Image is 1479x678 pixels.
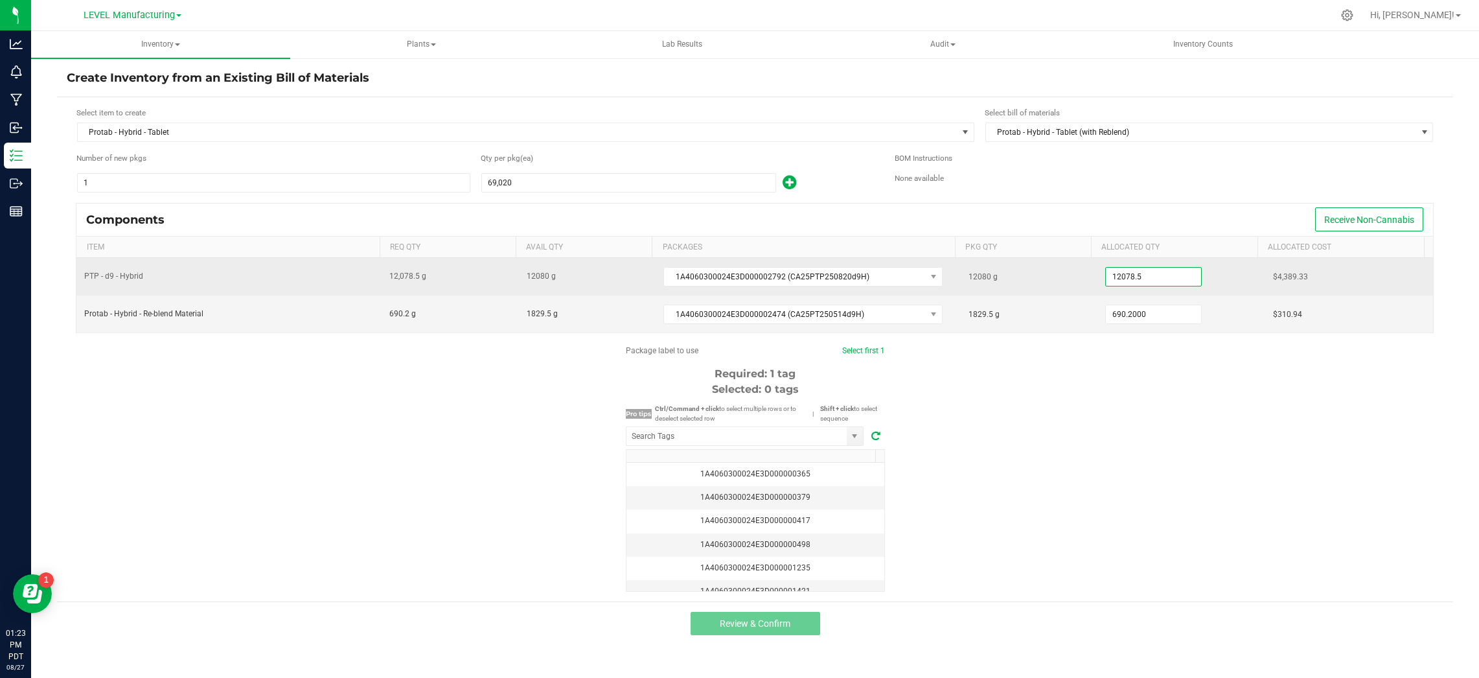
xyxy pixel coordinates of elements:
div: 1A4060300024E3D000000498 [634,539,877,551]
th: Avail Qty [516,237,652,259]
span: Hi, [PERSON_NAME]! [1370,10,1454,20]
span: Audit [814,32,1072,58]
inline-svg: Outbound [10,177,23,190]
div: Required: 1 tag [626,366,885,382]
span: Refresh tags [867,428,885,444]
span: 12080 g [969,272,998,281]
p: 08/27 [6,662,25,672]
span: $4,389.33 [1273,272,1308,281]
span: 1829.5 g [969,310,1000,319]
div: Manage settings [1339,9,1355,21]
div: 1A4060300024E3D000000417 [634,515,877,527]
span: Protab - Hybrid - Re-blend Material [84,309,203,318]
span: PTP - d9 - Hybrid [84,272,143,281]
span: None available [895,174,944,183]
span: to select multiple rows or to deselect selected row [655,405,796,422]
strong: Shift + click [820,405,854,412]
span: 1829.5 g [527,309,558,318]
span: to select sequence [820,405,877,422]
inline-svg: Inbound [10,121,23,134]
span: Select bill of materials [985,108,1060,117]
input: NO DATA FOUND [626,427,847,445]
span: Plants [292,32,550,58]
span: 12080 g [527,272,556,281]
span: Protab - Hybrid - Tablet (with Reblend) [986,123,1417,141]
div: Selected: 0 tags [626,382,885,397]
span: $310.94 [1273,310,1302,319]
th: Allocated Cost [1257,237,1424,259]
inline-svg: Inventory [10,149,23,162]
span: 1A4060300024E3D000002474 (CA25PT250514d9H) [664,305,925,323]
inline-svg: Reports [10,205,23,218]
th: Packages [652,237,954,259]
inline-svg: Analytics [10,38,23,51]
a: Select first 1 [842,346,885,355]
div: Components [86,213,174,227]
span: 1A4060300024E3D000002792 (CA25PTP250820d9H) [664,268,925,286]
span: Select item to create [76,108,146,117]
inline-svg: Manufacturing [10,93,23,106]
span: Inventory Counts [1156,39,1250,50]
span: LEVEL Manufacturing [84,10,175,21]
a: Inventory Counts [1073,31,1333,58]
span: Review & Confirm [720,618,790,629]
th: Item [76,237,379,259]
iframe: Resource center unread badge [38,572,54,588]
span: BOM Instructions [895,154,952,163]
span: Package label to use [626,346,698,355]
th: Pkg Qty [955,237,1091,259]
div: 1A4060300024E3D000000365 [634,468,877,480]
inline-svg: Monitoring [10,65,23,78]
span: 690.2 g [389,309,416,318]
span: Lab Results [645,39,720,50]
p: 01:23 PM PDT [6,627,25,662]
strong: Ctrl/Command + click [655,405,719,412]
iframe: Resource center [13,574,52,613]
span: | [806,409,820,419]
h4: Create Inventory from an Existing Bill of Materials [67,70,1443,87]
span: Pro tips [626,409,652,419]
span: (ea) [520,153,532,165]
span: Quantity per package (ea) [481,153,520,165]
th: Req Qty [380,237,516,259]
button: Receive Non-Cannabis [1315,207,1423,231]
th: Allocated Qty [1091,237,1257,259]
div: 1A4060300024E3D000001235 [634,562,877,574]
span: Protab - Hybrid - Tablet [78,123,957,141]
a: Lab Results [553,31,812,58]
a: Audit [813,31,1072,58]
span: Add new output [776,181,796,190]
span: Receive Non-Cannabis [1324,215,1414,225]
button: Review & Confirm [691,612,820,635]
span: 12,078.5 g [389,272,426,281]
div: 1A4060300024E3D000001421 [634,585,877,598]
div: 1A4060300024E3D000000379 [634,491,877,504]
span: Number of new packages to create [76,153,146,165]
a: Inventory [31,31,290,58]
a: Plants [292,31,551,58]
